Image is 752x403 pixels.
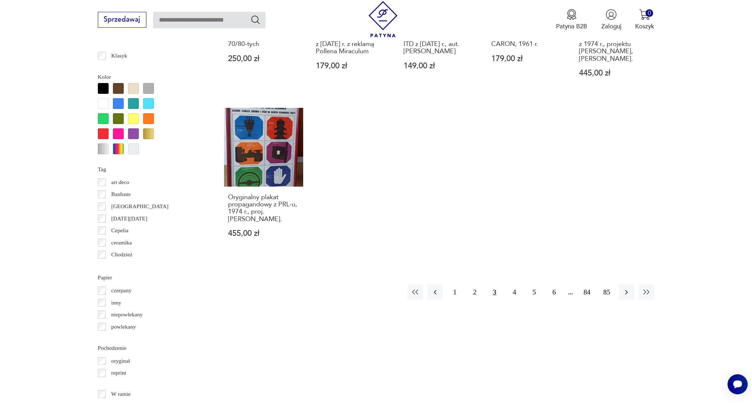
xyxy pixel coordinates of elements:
[566,9,577,20] img: Ikona medalu
[111,238,132,247] p: ceramika
[728,374,748,394] iframe: Smartsupp widget button
[527,284,542,300] button: 5
[111,226,128,235] p: Cepelia
[646,9,653,17] div: 0
[606,9,617,20] img: Ikonka użytkownika
[316,26,387,55] h3: Oprawiona okładka czasopisma PRZEKRÓJ z [DATE] r. z reklamą Pollena Miraculum
[111,189,131,199] p: Bauhaus
[228,26,299,48] h3: Malowidło na papirusie- latające kaczki z lat 70/80-tych
[579,69,650,77] p: 445,00 zł
[635,22,654,31] p: Koszyk
[556,9,587,31] a: Ikona medaluPatyna B2B
[316,62,387,70] p: 179,00 zł
[111,368,126,377] p: reprint
[599,284,615,300] button: 85
[98,165,204,174] p: Tag
[579,26,650,63] h3: Oryginalny plakat propagandowy z PRL-u z 1974 r., projektu [PERSON_NAME], [PERSON_NAME].
[546,284,562,300] button: 6
[228,194,299,223] h3: Oryginalny plakat propagandowy z PRL-u, 1974 r., proj. [PERSON_NAME].
[111,322,136,331] p: powlekany
[635,9,654,31] button: 0Koszyk
[507,284,522,300] button: 4
[491,55,562,63] p: 179,00 zł
[556,22,587,31] p: Patyna B2B
[98,273,204,282] p: Papier
[601,9,621,31] button: Zaloguj
[404,62,475,70] p: 149,00 zł
[111,202,168,211] p: [GEOGRAPHIC_DATA]
[487,284,502,300] button: 3
[556,9,587,31] button: Patyna B2B
[111,286,131,295] p: czerpany
[491,26,562,48] h3: Oprawiona francuska reklama perfum CARON, 1961 r.
[111,51,127,60] p: Klasyk
[111,310,142,319] p: niepowlekany
[98,343,204,353] p: Pochodzenie
[447,284,462,300] button: 1
[111,298,121,307] p: inny
[228,230,299,237] p: 455,00 zł
[111,214,147,223] p: [DATE][DATE]
[224,108,303,255] a: Oryginalny plakat propagandowy z PRL-u, 1974 r., proj. Z. Osakowski.Oryginalny plakat propagandow...
[111,250,132,259] p: Chodzież
[111,389,131,399] p: W ramie
[639,9,650,20] img: Ikona koszyka
[111,178,129,187] p: art deco
[111,356,130,366] p: oryginał
[228,55,299,63] p: 250,00 zł
[98,12,146,28] button: Sprzedawaj
[579,284,594,300] button: 84
[98,72,204,82] p: Kolor
[111,262,132,271] p: Ćmielów
[250,14,261,25] button: Szukaj
[601,22,621,31] p: Zaloguj
[467,284,482,300] button: 2
[404,26,475,55] h3: Oprawiona okładka tygodnika studenckiego ITD z [DATE] r., aut. [PERSON_NAME]
[98,17,146,23] a: Sprzedawaj
[365,1,401,37] img: Patyna - sklep z meblami i dekoracjami vintage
